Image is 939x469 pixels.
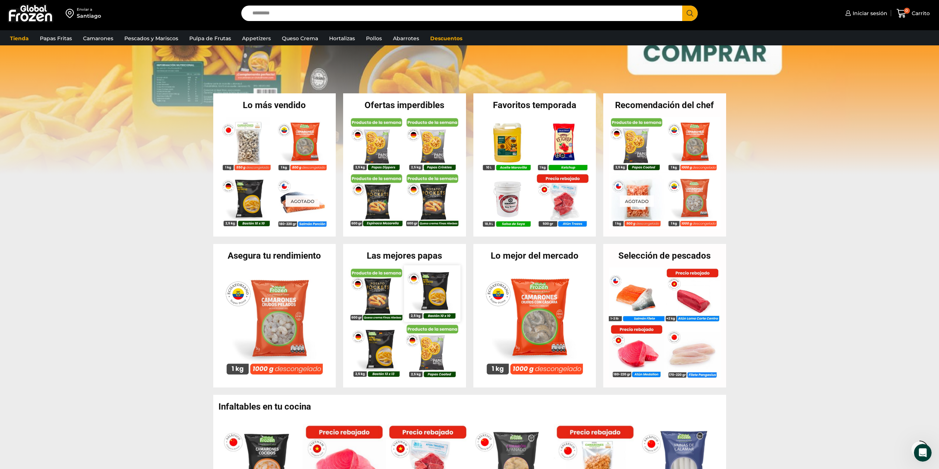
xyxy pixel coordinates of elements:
a: Pulpa de Frutas [186,31,235,45]
a: Queso Crema [278,31,322,45]
h2: Recomendación del chef [603,101,726,110]
h2: Ofertas imperdibles [343,101,466,110]
h2: Lo mejor del mercado [473,251,596,260]
img: address-field-icon.svg [66,7,77,20]
a: Descuentos [427,31,466,45]
h2: Las mejores papas [343,251,466,260]
a: Pescados y Mariscos [121,31,182,45]
a: Hortalizas [325,31,359,45]
h2: Lo más vendido [213,101,336,110]
span: Carrito [910,10,930,17]
button: Search button [682,6,698,21]
div: Enviar a [77,7,101,12]
p: Agotado [285,196,319,207]
a: Tienda [6,31,32,45]
h2: Asegura tu rendimiento [213,251,336,260]
a: Pollos [362,31,386,45]
a: Camarones [79,31,117,45]
a: Iniciar sesión [843,6,887,21]
span: Iniciar sesión [851,10,887,17]
a: 0 Carrito [895,5,932,22]
a: Abarrotes [389,31,423,45]
h2: Selección de pescados [603,251,726,260]
a: Appetizers [238,31,275,45]
span: 0 [904,8,910,14]
div: Santiago [77,12,101,20]
iframe: Intercom live chat [914,444,932,462]
h2: Favoritos temporada [473,101,596,110]
p: Agotado [620,196,654,207]
a: Papas Fritas [36,31,76,45]
h2: Infaltables en tu cocina [218,402,726,411]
